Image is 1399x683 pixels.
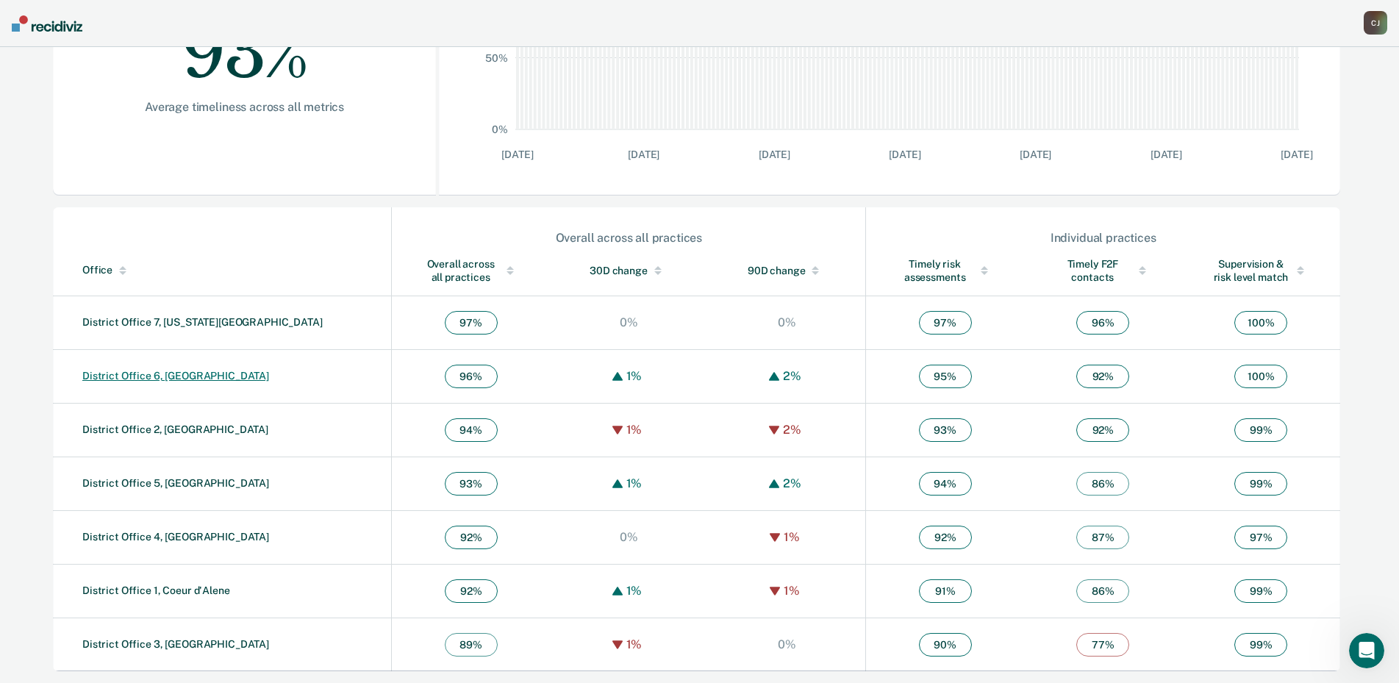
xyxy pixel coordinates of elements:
[1076,365,1129,388] span: 92 %
[1076,633,1129,657] span: 77 %
[1234,418,1287,442] span: 99 %
[759,149,790,160] text: [DATE]
[393,231,865,245] div: Overall across all practices
[82,584,230,596] a: District Office 1, Coeur d'Alene
[579,264,679,277] div: 30D change
[1076,472,1129,496] span: 86 %
[774,315,800,329] div: 0%
[445,633,498,657] span: 89 %
[780,584,804,598] div: 1%
[445,526,498,549] span: 92 %
[82,638,269,650] a: District Office 3, [GEOGRAPHIC_DATA]
[779,476,805,490] div: 2%
[616,530,642,544] div: 0%
[1151,149,1182,160] text: [DATE]
[1076,418,1129,442] span: 92 %
[866,246,1024,296] th: Toggle SortBy
[1076,526,1129,549] span: 87 %
[919,579,972,603] span: 91 %
[392,246,550,296] th: Toggle SortBy
[82,264,385,276] div: Office
[616,315,642,329] div: 0%
[1212,257,1311,284] div: Supervision & risk level match
[445,418,498,442] span: 94 %
[623,423,646,437] div: 1%
[779,423,805,437] div: 2%
[1234,472,1287,496] span: 99 %
[82,477,269,489] a: District Office 5, [GEOGRAPHIC_DATA]
[12,15,82,32] img: Recidiviz
[623,369,646,383] div: 1%
[1076,311,1129,335] span: 96 %
[890,149,921,160] text: [DATE]
[445,311,498,335] span: 97 %
[919,311,972,335] span: 97 %
[1234,579,1287,603] span: 99 %
[100,100,389,114] div: Average timeliness across all metrics
[867,231,1339,245] div: Individual practices
[919,633,972,657] span: 90 %
[779,369,805,383] div: 2%
[82,423,268,435] a: District Office 2, [GEOGRAPHIC_DATA]
[895,257,995,284] div: Timely risk assessments
[1281,149,1313,160] text: [DATE]
[82,531,269,543] a: District Office 4, [GEOGRAPHIC_DATA]
[623,584,646,598] div: 1%
[421,257,520,284] div: Overall across all practices
[502,149,534,160] text: [DATE]
[623,637,646,651] div: 1%
[737,264,837,277] div: 90D change
[708,246,866,296] th: Toggle SortBy
[919,365,972,388] span: 95 %
[1076,579,1129,603] span: 86 %
[1234,526,1287,549] span: 97 %
[919,418,972,442] span: 93 %
[1020,149,1051,160] text: [DATE]
[1024,246,1182,296] th: Toggle SortBy
[1364,11,1387,35] button: CJ
[1182,246,1340,296] th: Toggle SortBy
[1234,633,1287,657] span: 99 %
[82,370,269,382] a: District Office 6, [GEOGRAPHIC_DATA]
[550,246,708,296] th: Toggle SortBy
[1053,257,1153,284] div: Timely F2F contacts
[445,365,498,388] span: 96 %
[82,316,323,328] a: District Office 7, [US_STATE][GEOGRAPHIC_DATA]
[1234,365,1287,388] span: 100 %
[628,149,659,160] text: [DATE]
[1349,633,1384,668] iframe: Intercom live chat
[774,637,800,651] div: 0%
[919,472,972,496] span: 94 %
[780,530,804,544] div: 1%
[1364,11,1387,35] div: C J
[445,472,498,496] span: 93 %
[623,476,646,490] div: 1%
[53,246,392,296] th: Toggle SortBy
[445,579,498,603] span: 92 %
[919,526,972,549] span: 92 %
[1234,311,1287,335] span: 100 %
